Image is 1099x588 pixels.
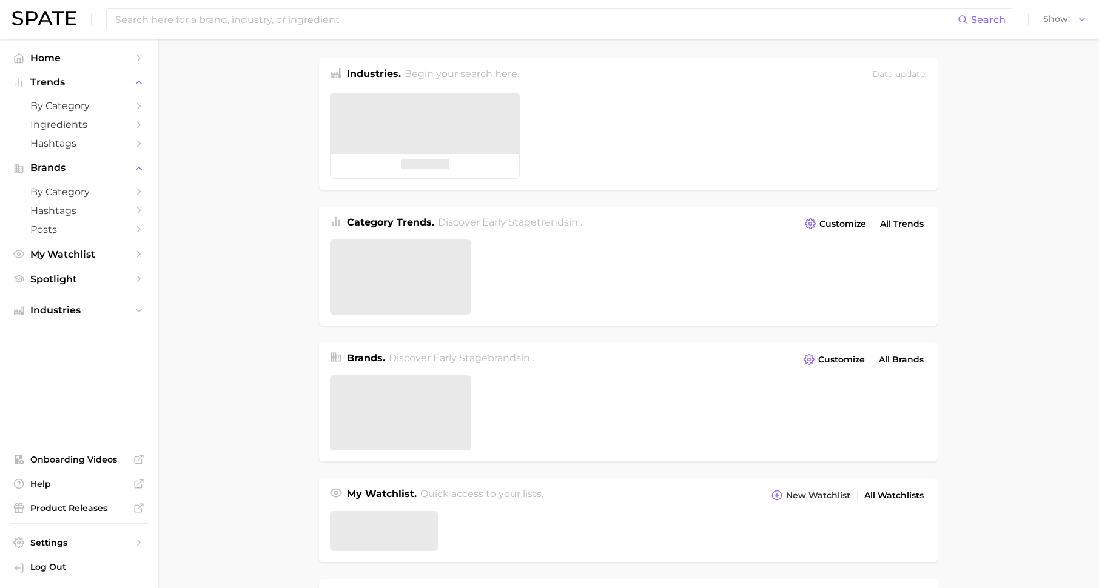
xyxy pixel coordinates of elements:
span: All Trends [880,219,924,229]
a: All Brands [876,352,927,368]
a: by Category [10,96,148,115]
span: Hashtags [30,138,127,149]
button: New Watchlist [768,487,853,504]
span: Brands . [347,352,385,364]
button: Customize [801,351,868,368]
span: Onboarding Videos [30,454,127,465]
span: Settings [30,537,127,548]
h1: My Watchlist. [347,487,417,504]
a: Hashtags [10,134,148,153]
span: Ingredients [30,119,127,130]
a: My Watchlist [10,245,148,264]
button: Brands [10,159,148,177]
input: Search here for a brand, industry, or ingredient [114,9,958,30]
span: All Brands [879,355,924,365]
a: Hashtags [10,201,148,220]
span: Trends [30,77,127,88]
span: Brands [30,162,127,173]
span: Help [30,478,127,489]
a: Ingredients [10,115,148,134]
span: Industries [30,305,127,316]
span: Discover Early Stage brands in . [389,352,534,364]
span: Log Out [30,561,138,572]
span: My Watchlist [30,249,127,260]
a: Posts [10,220,148,239]
h2: Begin your search here. [405,67,519,83]
span: Category Trends . [347,216,434,228]
a: Log out. Currently logged in with e-mail hannah@spate.nyc. [10,558,148,578]
span: Customize [818,355,865,365]
a: Help [10,475,148,493]
a: All Trends [877,216,927,232]
a: Spotlight [10,270,148,289]
span: All Watchlists [864,490,924,501]
a: All Watchlists [861,487,927,504]
span: by Category [30,100,127,112]
span: Search [971,14,1006,25]
span: Customize [819,219,866,229]
span: Posts [30,224,127,235]
a: Product Releases [10,499,148,517]
button: Trends [10,73,148,92]
a: Home [10,48,148,67]
h2: Quick access to your lists. [420,487,543,504]
a: Settings [10,533,148,552]
span: Product Releases [30,503,127,513]
button: Customize [802,215,869,232]
img: SPATE [12,11,76,25]
button: Industries [10,301,148,319]
h1: Industries. [347,67,401,83]
a: Onboarding Videos [10,450,148,469]
span: Home [30,52,127,64]
span: by Category [30,186,127,198]
span: Spotlight [30,273,127,285]
a: by Category [10,182,148,201]
span: New Watchlist [786,490,850,501]
span: Show [1043,16,1070,22]
div: Data update: [872,67,927,83]
span: Hashtags [30,205,127,216]
button: Show [1040,12,1090,27]
span: Discover Early Stage trends in . [438,216,582,228]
